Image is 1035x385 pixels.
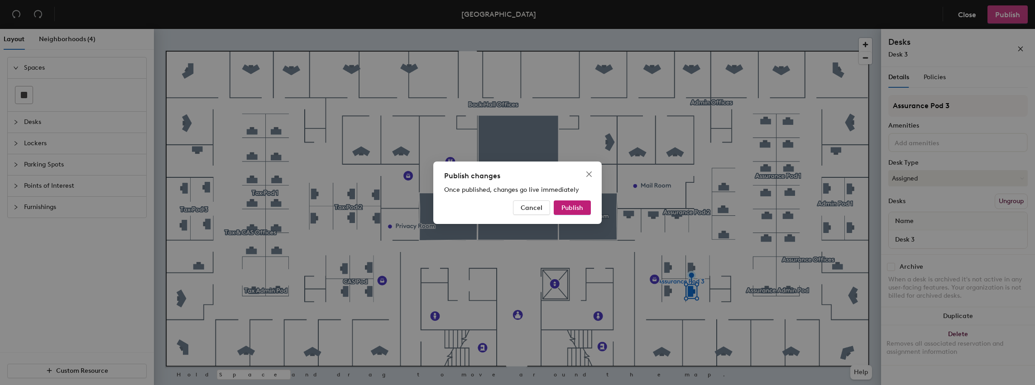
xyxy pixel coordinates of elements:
button: Publish [554,200,591,215]
span: Cancel [521,204,542,211]
div: Publish changes [444,171,591,181]
button: Close [582,167,596,181]
span: Publish [561,204,583,211]
span: Once published, changes go live immediately [444,186,579,194]
span: Close [582,171,596,178]
button: Cancel [513,200,550,215]
span: close [585,171,593,178]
